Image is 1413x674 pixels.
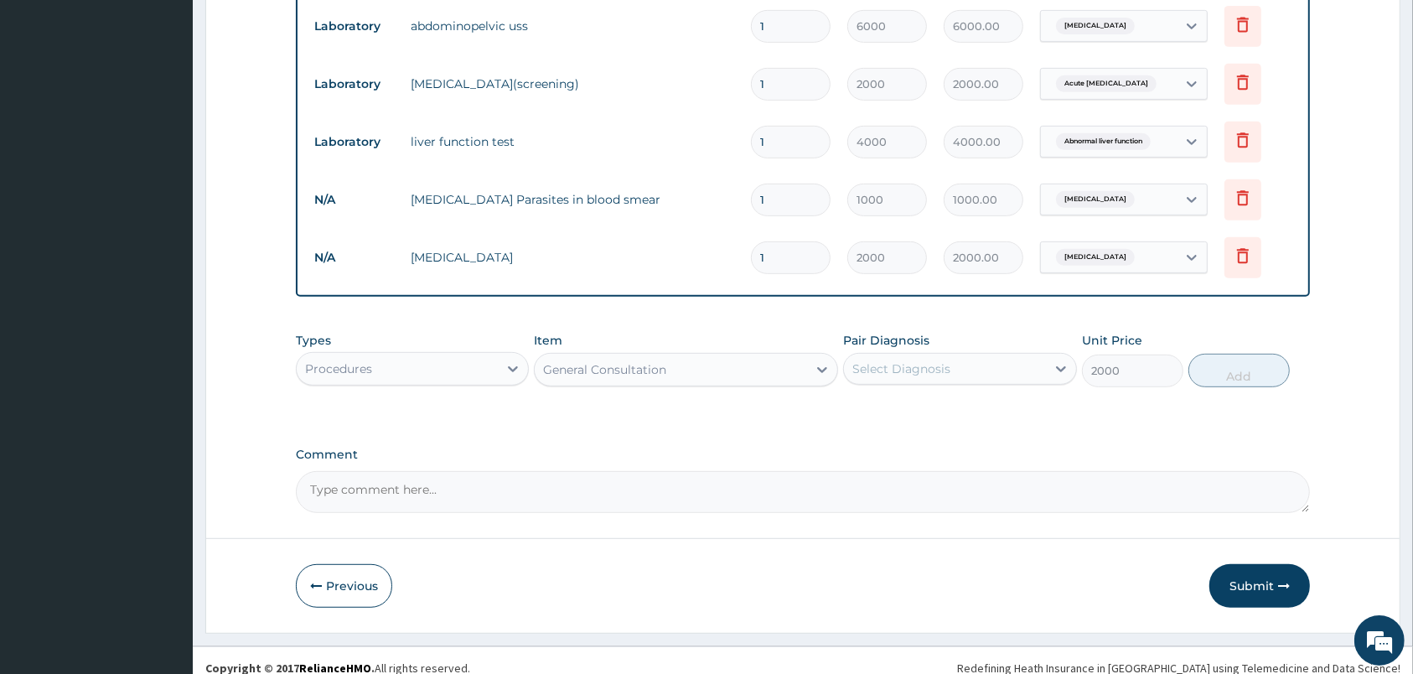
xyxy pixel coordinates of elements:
[8,458,319,516] textarea: Type your message and hit 'Enter'
[87,94,282,116] div: Chat with us now
[852,360,950,377] div: Select Diagnosis
[1056,75,1157,92] span: Acute [MEDICAL_DATA]
[97,211,231,381] span: We're online!
[1082,332,1142,349] label: Unit Price
[534,332,562,349] label: Item
[306,184,402,215] td: N/A
[296,448,1310,462] label: Comment
[306,127,402,158] td: Laboratory
[306,242,402,273] td: N/A
[1209,564,1310,608] button: Submit
[305,360,372,377] div: Procedures
[402,67,743,101] td: [MEDICAL_DATA](screening)
[1056,133,1151,150] span: Abnormal liver function
[402,183,743,216] td: [MEDICAL_DATA] Parasites in blood smear
[275,8,315,49] div: Minimize live chat window
[306,11,402,42] td: Laboratory
[402,241,743,274] td: [MEDICAL_DATA]
[402,125,743,158] td: liver function test
[1056,249,1135,266] span: [MEDICAL_DATA]
[543,361,666,378] div: General Consultation
[31,84,68,126] img: d_794563401_company_1708531726252_794563401
[1056,18,1135,34] span: [MEDICAL_DATA]
[306,69,402,100] td: Laboratory
[843,332,929,349] label: Pair Diagnosis
[402,9,743,43] td: abdominopelvic uss
[296,564,392,608] button: Previous
[296,334,331,348] label: Types
[1188,354,1290,387] button: Add
[1056,191,1135,208] span: [MEDICAL_DATA]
